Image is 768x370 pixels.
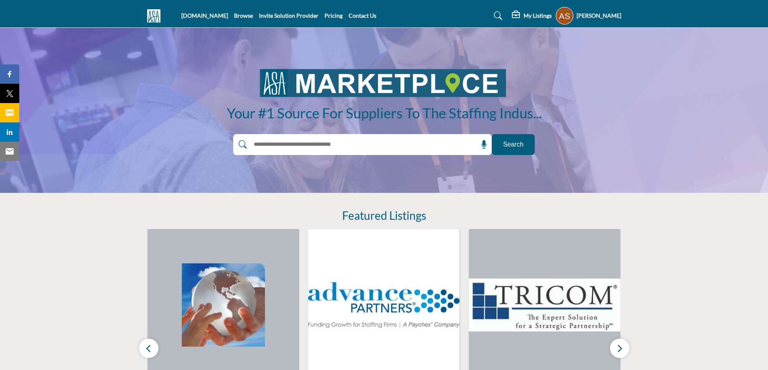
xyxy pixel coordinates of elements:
[324,12,343,19] a: Pricing
[257,66,511,99] img: image
[259,12,318,19] a: Invite Solution Provider
[227,104,542,122] h1: Your #1 Source for Suppliers to the Staffing Industry
[234,12,253,19] a: Browse
[556,7,573,25] button: Show hide supplier dropdown
[486,9,507,22] a: Search
[512,11,552,21] div: My Listings
[577,12,621,20] h5: [PERSON_NAME]
[503,140,524,149] span: Search
[181,12,228,19] a: [DOMAIN_NAME]
[492,134,535,155] button: Search
[342,209,426,223] h2: Featured Listings
[524,12,552,19] h5: My Listings
[349,12,376,19] a: Contact Us
[147,9,164,23] img: Site Logo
